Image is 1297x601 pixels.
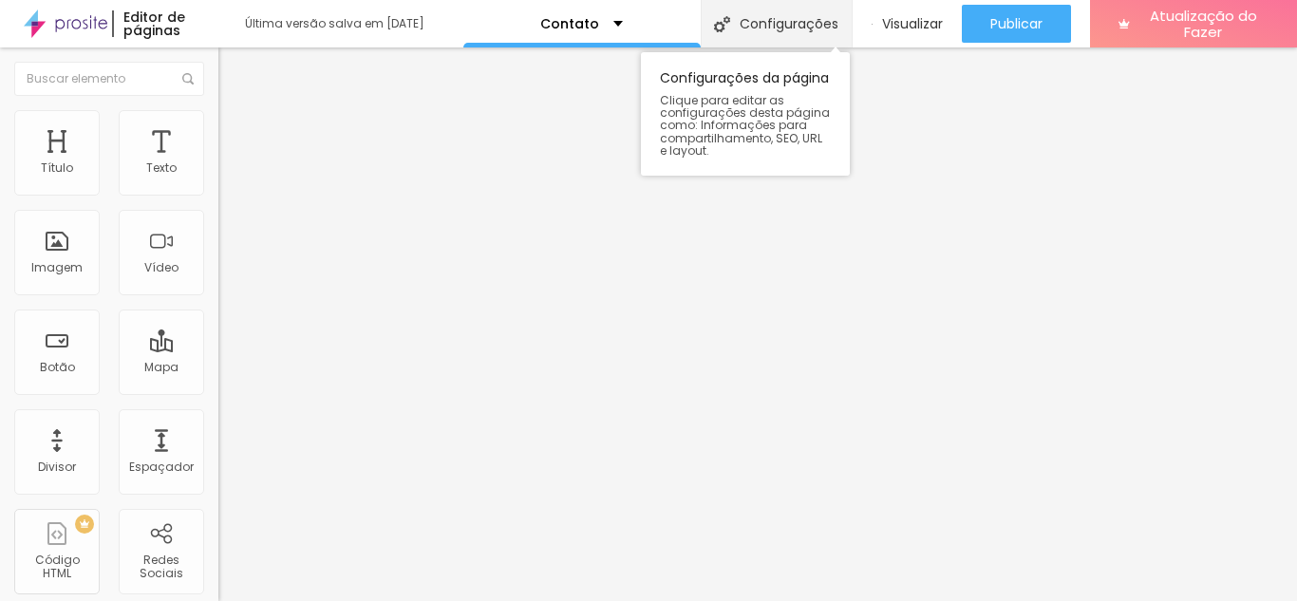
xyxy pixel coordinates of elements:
[144,359,179,375] font: Mapa
[41,160,73,176] font: Título
[14,62,204,96] input: Buscar elemento
[1150,6,1257,42] font: Atualização do Fazer
[740,14,838,33] font: Configurações
[660,68,829,87] font: Configurações da página
[40,359,75,375] font: Botão
[962,5,1071,43] button: Publicar
[872,16,873,32] img: view-1.svg
[853,5,962,43] button: Visualizar
[660,92,830,159] font: Clique para editar as configurações desta página como: Informações para compartilhamento, SEO, UR...
[31,259,83,275] font: Imagem
[882,14,943,33] font: Visualizar
[146,160,177,176] font: Texto
[182,73,194,85] img: Ícone
[990,14,1043,33] font: Publicar
[144,259,179,275] font: Vídeo
[129,459,194,475] font: Espaçador
[38,459,76,475] font: Divisor
[714,16,730,32] img: Ícone
[123,8,185,40] font: Editor de páginas
[245,15,424,31] font: Última versão salva em [DATE]
[35,552,80,581] font: Código HTML
[218,47,1297,601] iframe: Editor
[140,552,183,581] font: Redes Sociais
[540,14,599,33] font: Contato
